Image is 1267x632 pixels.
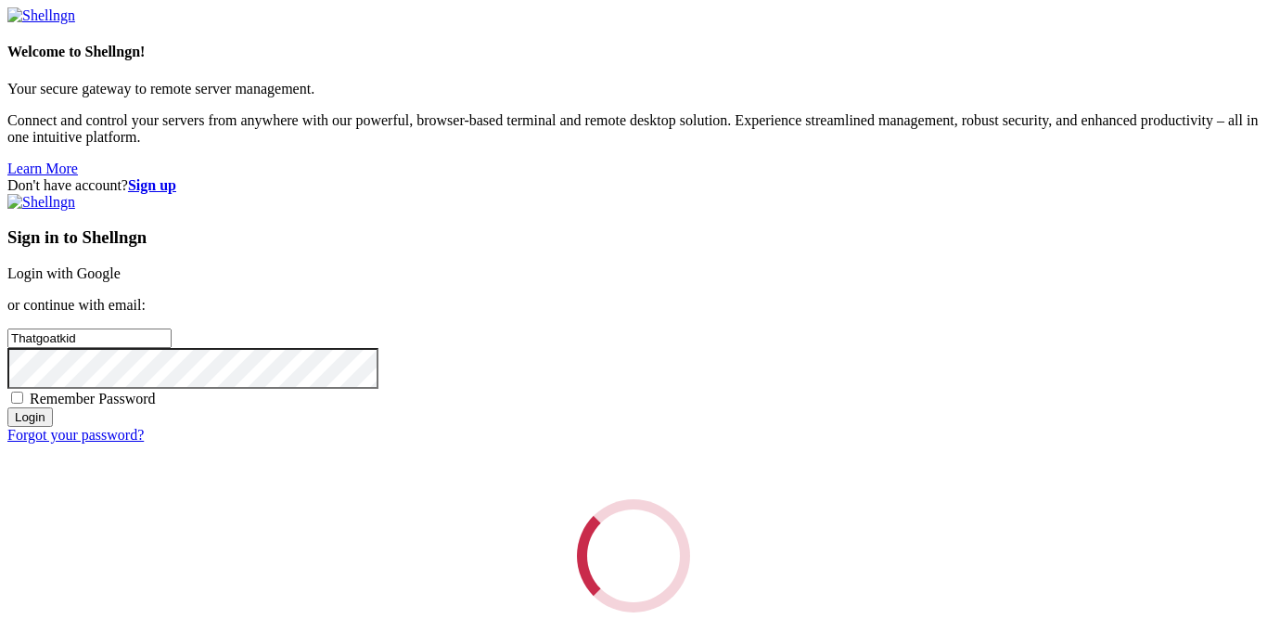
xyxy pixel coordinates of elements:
[7,194,75,211] img: Shellngn
[7,112,1260,146] p: Connect and control your servers from anywhere with our powerful, browser-based terminal and remo...
[30,391,156,406] span: Remember Password
[7,407,53,427] input: Login
[7,161,78,176] a: Learn More
[7,81,1260,97] p: Your secure gateway to remote server management.
[7,297,1260,314] p: or continue with email:
[7,227,1260,248] h3: Sign in to Shellngn
[128,177,176,193] a: Sign up
[7,44,1260,60] h4: Welcome to Shellngn!
[571,494,695,617] div: Loading...
[7,265,121,281] a: Login with Google
[7,7,75,24] img: Shellngn
[7,427,144,443] a: Forgot your password?
[7,329,172,348] input: Email address
[7,177,1260,194] div: Don't have account?
[11,392,23,404] input: Remember Password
